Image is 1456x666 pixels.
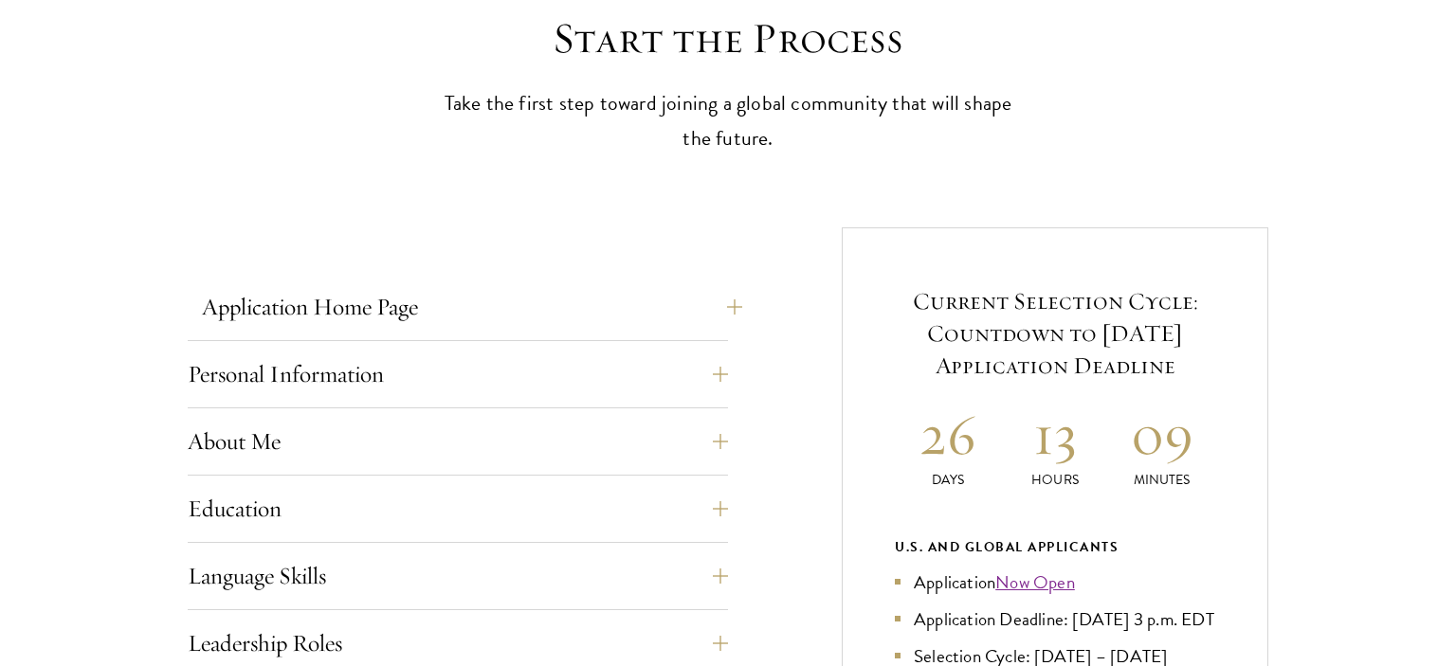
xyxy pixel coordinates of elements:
p: Minutes [1108,470,1215,490]
p: Hours [1002,470,1109,490]
h2: 09 [1108,399,1215,470]
a: Now Open [995,568,1075,596]
p: Take the first step toward joining a global community that will shape the future. [434,86,1022,156]
div: U.S. and Global Applicants [895,535,1215,559]
button: Personal Information [188,351,728,397]
h2: 26 [895,399,1002,470]
h2: Start the Process [434,12,1022,65]
p: Days [895,470,1002,490]
button: Application Home Page [202,284,742,330]
button: Leadership Roles [188,621,728,666]
button: About Me [188,419,728,464]
li: Application Deadline: [DATE] 3 p.m. EDT [895,605,1215,633]
li: Application [895,568,1215,596]
button: Education [188,486,728,531]
button: Language Skills [188,553,728,599]
h5: Current Selection Cycle: Countdown to [DATE] Application Deadline [895,285,1215,382]
h2: 13 [1002,399,1109,470]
